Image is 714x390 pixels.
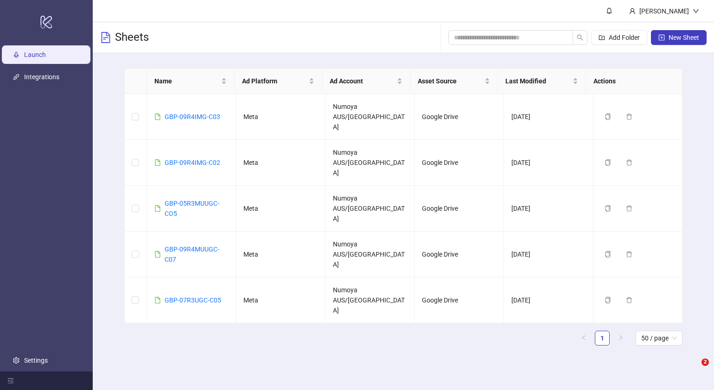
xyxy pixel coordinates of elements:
[629,8,636,14] span: user
[414,94,504,140] td: Google Drive
[325,94,415,140] td: Numoya AUS/[GEOGRAPHIC_DATA]
[165,296,221,304] a: GBP-07R3UGC-C05
[236,277,325,323] td: Meta
[626,297,632,303] span: delete
[24,357,48,364] a: Settings
[613,331,628,346] li: Next Page
[24,73,59,81] a: Integrations
[236,94,325,140] td: Meta
[154,76,219,86] span: Name
[626,113,632,120] span: delete
[636,331,682,346] div: Page Size
[581,335,586,340] span: left
[693,8,699,14] span: down
[504,94,593,140] td: [DATE]
[330,76,395,86] span: Ad Account
[599,34,605,41] span: folder-add
[418,76,483,86] span: Asset Source
[325,140,415,186] td: Numoya AUS/[GEOGRAPHIC_DATA]
[577,34,583,41] span: search
[636,6,693,16] div: [PERSON_NAME]
[325,232,415,277] td: Numoya AUS/[GEOGRAPHIC_DATA]
[100,32,111,43] span: file-text
[325,186,415,232] td: Numoya AUS/[GEOGRAPHIC_DATA]
[414,186,504,232] td: Google Drive
[414,232,504,277] td: Google Drive
[701,359,709,366] span: 2
[651,30,707,45] button: New Sheet
[154,251,161,258] span: file
[609,34,640,41] span: Add Folder
[165,200,219,217] a: GBP-05R3MUUGC-CO5
[595,331,610,346] li: 1
[242,76,307,86] span: Ad Platform
[504,232,593,277] td: [DATE]
[165,159,220,166] a: GBP-09R4IMG-C02
[504,186,593,232] td: [DATE]
[504,140,593,186] td: [DATE]
[605,113,611,120] span: copy
[154,297,161,303] span: file
[322,69,410,94] th: Ad Account
[154,205,161,212] span: file
[24,51,46,58] a: Launch
[605,297,611,303] span: copy
[235,69,322,94] th: Ad Platform
[605,159,611,166] span: copy
[236,186,325,232] td: Meta
[504,277,593,323] td: [DATE]
[325,277,415,323] td: Numoya AUS/[GEOGRAPHIC_DATA]
[682,359,705,381] iframe: Intercom live chat
[154,113,161,120] span: file
[414,140,504,186] td: Google Drive
[236,140,325,186] td: Meta
[115,30,149,45] h3: Sheets
[414,277,504,323] td: Google Drive
[154,159,161,166] span: file
[410,69,498,94] th: Asset Source
[669,34,699,41] span: New Sheet
[576,331,591,346] li: Previous Page
[605,251,611,258] span: copy
[147,69,235,94] th: Name
[613,331,628,346] button: right
[591,30,647,45] button: Add Folder
[626,205,632,212] span: delete
[236,232,325,277] td: Meta
[658,34,665,41] span: plus-square
[586,69,674,94] th: Actions
[576,331,591,346] button: left
[165,245,219,263] a: GBP-09R4MUUGC-C07
[595,331,609,345] a: 1
[606,7,612,14] span: bell
[641,331,677,345] span: 50 / page
[505,76,570,86] span: Last Modified
[165,113,220,120] a: GBP-09R4IMG-C03
[626,159,632,166] span: delete
[626,251,632,258] span: delete
[7,377,14,384] span: menu-fold
[605,205,611,212] span: copy
[498,69,586,94] th: Last Modified
[618,335,624,340] span: right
